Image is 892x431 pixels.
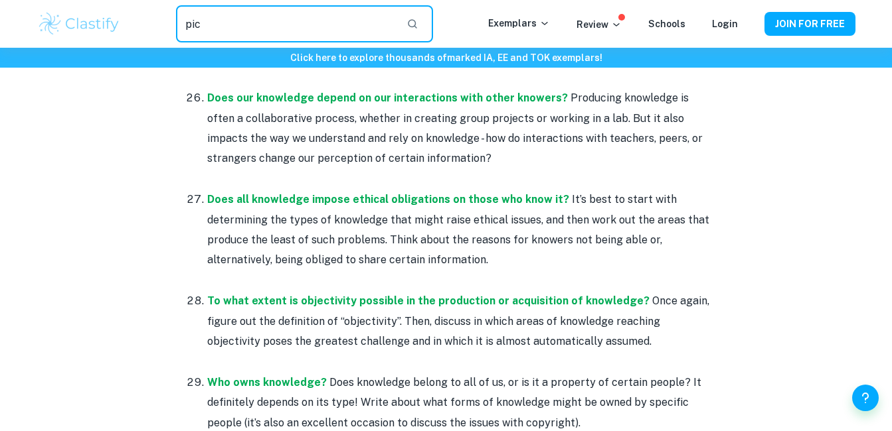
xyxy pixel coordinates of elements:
p: Producing knowledge is often a collaborative process, whether in creating group projects or worki... [207,88,712,169]
a: Login [712,19,738,29]
button: JOIN FOR FREE [764,12,855,36]
a: Who owns knowledge? [207,376,327,389]
p: Review [577,17,622,32]
img: Clastify logo [37,11,122,37]
button: Help and Feedback [852,385,879,411]
a: Schools [648,19,685,29]
a: To what extent is objectivity possible in the production or acquisition of knowledge? [207,294,650,307]
a: Does our knowledge depend on our interactions with other knowers? [207,92,568,104]
p: It’s best to start with determining the types of knowledge that might raise ethical issues, and t... [207,190,712,271]
p: Exemplars [488,16,550,31]
a: Does all knowledge impose ethical obligations on those who know it? [207,193,569,206]
p: Once again, figure out the definition of “objectivity”. Then, discuss in which areas of knowledge... [207,291,712,351]
h6: Click here to explore thousands of marked IA, EE and TOK exemplars ! [3,50,889,65]
input: Search for any exemplars... [176,5,395,42]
